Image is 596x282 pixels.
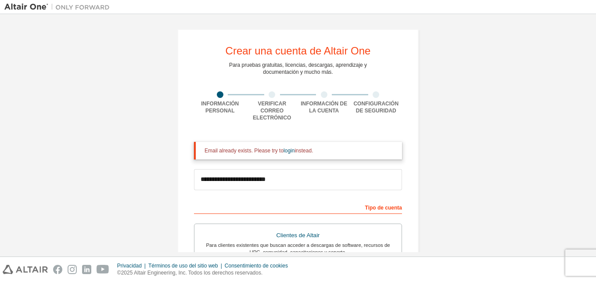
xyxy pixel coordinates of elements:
p: © [117,269,293,277]
img: facebook.svg [53,265,62,274]
div: Clientes de Altair [200,229,396,242]
div: Para pruebas gratuitas, licencias, descargas, aprendizaje y documentación y mucho más. [229,61,367,76]
div: Configuración de seguridad [350,100,402,114]
img: linkedin.svg [82,265,91,274]
a: login [284,148,294,154]
div: Para clientes existentes que buscan acceder a descargas de software, recursos de HPC, comunidad, ... [200,242,396,256]
img: Altair Uno [4,3,114,11]
div: Términos de uso del sitio web [148,262,225,269]
font: 2025 Altair Engineering, Inc. Todos los derechos reservados. [121,270,263,276]
div: Verificar correo electrónico [246,100,298,121]
div: Información personal [194,100,246,114]
div: Crear una cuenta de Altair One [226,46,371,56]
img: instagram.svg [68,265,77,274]
img: youtube.svg [97,265,109,274]
div: Información de la cuenta [298,100,350,114]
div: Email already exists. Please try to instead. [205,147,395,154]
div: Privacidad [117,262,148,269]
div: Tipo de cuenta [194,200,402,214]
div: Consentimiento de cookies [225,262,293,269]
img: altair_logo.svg [3,265,48,274]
